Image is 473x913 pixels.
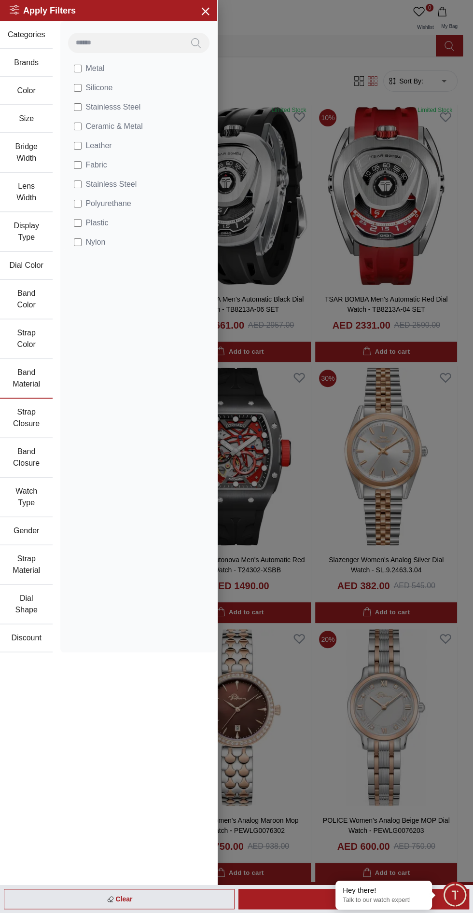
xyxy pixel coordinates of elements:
span: Leather [85,140,111,152]
span: Stainless Steel [85,179,137,190]
h2: Apply Filters [10,4,76,17]
input: Fabric [74,161,82,169]
span: Metal [85,63,104,74]
span: Nylon [85,236,105,248]
input: Nylon [74,238,82,246]
span: Silicone [85,82,112,94]
input: Silicone [74,84,82,92]
p: Talk to our watch expert! [343,896,425,904]
input: Ceramic & Metal [74,123,82,130]
input: Metal [74,65,82,72]
span: Polyurethane [85,198,131,209]
input: Plastic [74,219,82,227]
input: Polyurethane [74,200,82,207]
span: Ceramic & Metal [85,121,142,132]
button: Search [182,33,209,53]
span: Fabric [85,159,107,171]
input: Leather [74,142,82,150]
div: Chat Widget [442,882,468,908]
input: Stainless Steel [74,180,82,188]
div: Hey there! [343,885,425,895]
span: Stainlesss Steel [85,101,140,113]
span: Plastic [85,217,108,229]
input: Stainlesss Steel [74,103,82,111]
div: Apply [238,889,469,909]
div: Clear [4,889,235,909]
